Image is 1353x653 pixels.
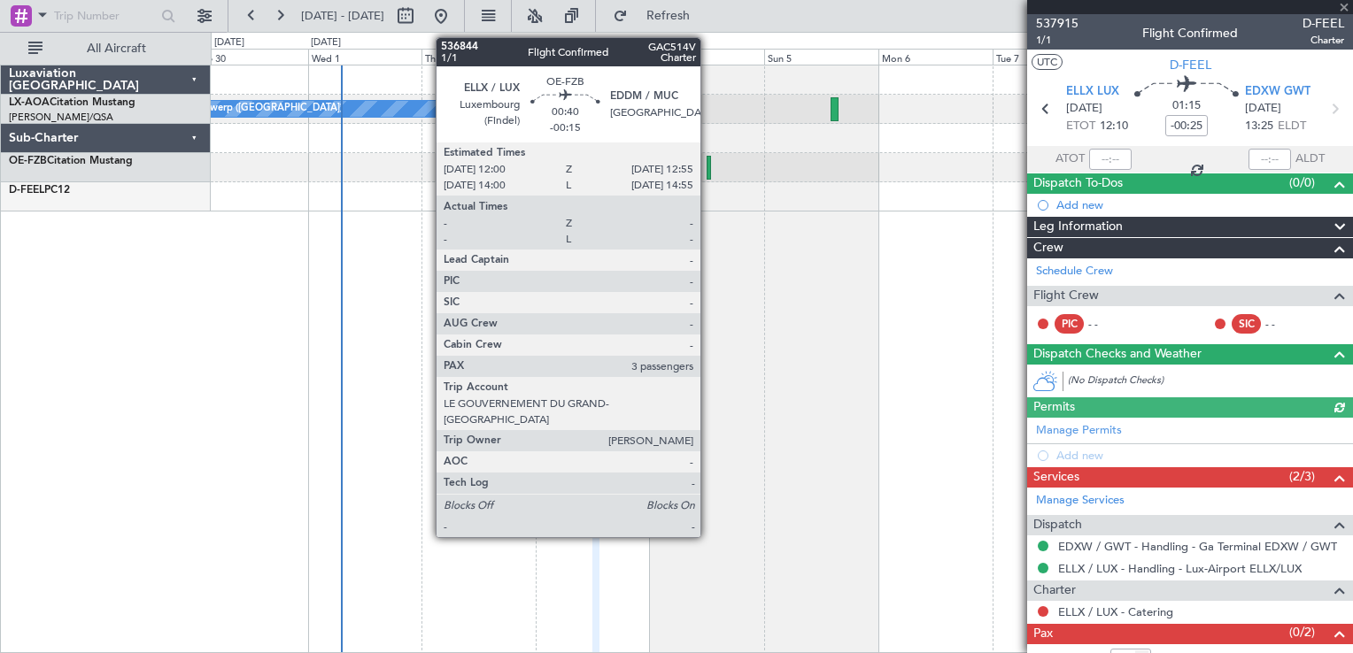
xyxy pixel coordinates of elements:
span: Charter [1033,580,1076,601]
a: ELLX / LUX - Catering [1058,604,1173,619]
div: Thu 2 [421,49,536,65]
a: Manage Services [1036,492,1125,510]
span: Dispatch [1033,515,1082,535]
span: ATOT [1055,150,1085,168]
a: OE-FZBCitation Mustang [9,156,133,166]
a: LX-AOACitation Mustang [9,97,135,108]
span: ETOT [1066,118,1095,135]
span: [DATE] - [DATE] [301,8,384,24]
span: D-FEEL [1303,14,1344,33]
span: Leg Information [1033,217,1123,237]
div: Tue 7 [993,49,1107,65]
div: Mon 6 [878,49,993,65]
span: D-FEEL [9,185,44,196]
a: ELLX / LUX - Handling - Lux-Airport ELLX/LUX [1058,561,1302,576]
div: SIC [1232,314,1261,334]
span: Flight Crew [1033,286,1099,306]
div: (No Dispatch Checks) [1068,373,1353,392]
span: Refresh [631,10,706,22]
span: Crew [1033,238,1063,258]
span: Dispatch To-Dos [1033,173,1123,194]
span: ELDT [1278,118,1306,135]
div: Sat 4 [650,49,764,65]
span: All Aircraft [46,42,187,55]
span: ALDT [1295,150,1325,168]
span: [DATE] [1245,100,1281,118]
div: Tue 30 [194,49,308,65]
span: [DATE] [1066,100,1102,118]
span: 13:25 [1245,118,1273,135]
span: Services [1033,467,1079,488]
a: EDXW / GWT - Handling - Ga Terminal EDXW / GWT [1058,539,1337,554]
div: - - [1265,316,1305,332]
button: UTC [1032,54,1063,70]
div: Wed 1 [308,49,422,65]
span: LX-AOA [9,97,50,108]
div: Fri 3 [536,49,650,65]
span: Charter [1303,33,1344,48]
button: All Aircraft [19,35,192,63]
span: (0/0) [1289,173,1315,192]
span: 12:10 [1100,118,1128,135]
span: 537915 [1036,14,1079,33]
div: [DATE] [311,35,341,50]
span: 01:15 [1172,97,1201,115]
span: (2/3) [1289,467,1315,486]
span: D-FEEL [1170,56,1211,74]
span: Pax [1033,624,1053,644]
a: Schedule Crew [1036,263,1113,280]
div: Add new [1056,197,1344,212]
input: Trip Number [54,3,156,29]
span: 1/1 [1036,33,1079,48]
a: [PERSON_NAME]/QSA [9,111,113,124]
div: No Crew Antwerp ([GEOGRAPHIC_DATA]) [151,96,343,122]
span: OE-FZB [9,156,47,166]
span: (0/2) [1289,623,1315,641]
span: ELLX LUX [1066,83,1119,101]
span: Dispatch Checks and Weather [1033,344,1202,365]
div: PIC [1055,314,1084,334]
div: Sun 5 [764,49,878,65]
div: Flight Confirmed [1142,24,1238,42]
span: EDXW GWT [1245,83,1310,101]
a: D-FEELPC12 [9,185,70,196]
div: - - [1088,316,1128,332]
div: [DATE] [214,35,244,50]
button: Refresh [605,2,711,30]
